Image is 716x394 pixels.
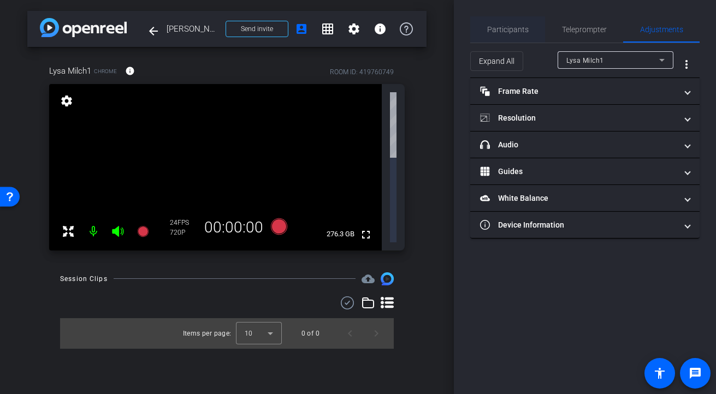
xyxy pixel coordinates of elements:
div: Session Clips [60,273,108,284]
img: Session clips [381,272,394,285]
span: Lysa Milch1 [49,65,91,77]
mat-panel-title: White Balance [480,193,677,204]
span: Destinations for your clips [362,272,375,285]
mat-panel-title: Frame Rate [480,86,677,97]
mat-panel-title: Audio [480,139,677,151]
mat-icon: arrow_back [147,25,160,38]
mat-icon: info [125,66,135,76]
span: Lysa Milch1 [566,57,604,64]
span: Participants [487,26,529,33]
mat-icon: accessibility [653,367,666,380]
img: app-logo [40,18,127,37]
mat-panel-title: Guides [480,166,677,177]
span: Expand All [479,51,514,71]
mat-icon: settings [59,94,74,108]
button: Expand All [470,51,523,71]
div: 0 of 0 [301,328,319,339]
mat-icon: cloud_upload [362,272,375,285]
button: Previous page [337,320,363,347]
mat-expansion-panel-header: Frame Rate [470,78,700,104]
mat-icon: message [689,367,702,380]
div: 24 [170,218,197,227]
button: More Options for Adjustments Panel [673,51,700,77]
mat-icon: grid_on [321,22,334,35]
div: 720P [170,228,197,237]
div: 00:00:00 [197,218,270,237]
span: FPS [177,219,189,226]
mat-icon: settings [347,22,360,35]
mat-panel-title: Device Information [480,219,677,231]
mat-icon: info [374,22,387,35]
mat-expansion-panel-header: Resolution [470,105,700,131]
span: 276.3 GB [323,228,358,241]
span: [PERSON_NAME] Itw [167,18,219,40]
span: Teleprompter [562,26,607,33]
span: Send invite [241,25,273,33]
div: ROOM ID: 419760749 [330,67,394,77]
button: Send invite [226,21,288,37]
mat-icon: more_vert [680,58,693,71]
div: Items per page: [183,328,232,339]
mat-icon: fullscreen [359,228,372,241]
mat-expansion-panel-header: Device Information [470,212,700,238]
mat-icon: account_box [295,22,308,35]
button: Next page [363,320,389,347]
span: Chrome [94,67,117,75]
mat-expansion-panel-header: Audio [470,132,700,158]
mat-expansion-panel-header: Guides [470,158,700,184]
span: Adjustments [640,26,683,33]
mat-expansion-panel-header: White Balance [470,185,700,211]
mat-panel-title: Resolution [480,112,677,124]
